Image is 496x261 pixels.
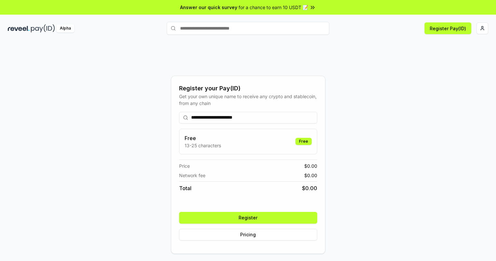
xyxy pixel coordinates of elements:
[179,229,317,241] button: Pricing
[179,172,205,179] span: Network fee
[185,134,221,142] h3: Free
[295,138,312,145] div: Free
[179,163,190,169] span: Price
[180,4,237,11] span: Answer our quick survey
[179,84,317,93] div: Register your Pay(ID)
[304,163,317,169] span: $ 0.00
[302,184,317,192] span: $ 0.00
[304,172,317,179] span: $ 0.00
[179,93,317,107] div: Get your own unique name to receive any crypto and stablecoin, from any chain
[8,24,30,33] img: reveel_dark
[31,24,55,33] img: pay_id
[424,22,471,34] button: Register Pay(ID)
[239,4,308,11] span: for a chance to earn 10 USDT 📝
[56,24,74,33] div: Alpha
[179,212,317,224] button: Register
[185,142,221,149] p: 13-25 characters
[179,184,191,192] span: Total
